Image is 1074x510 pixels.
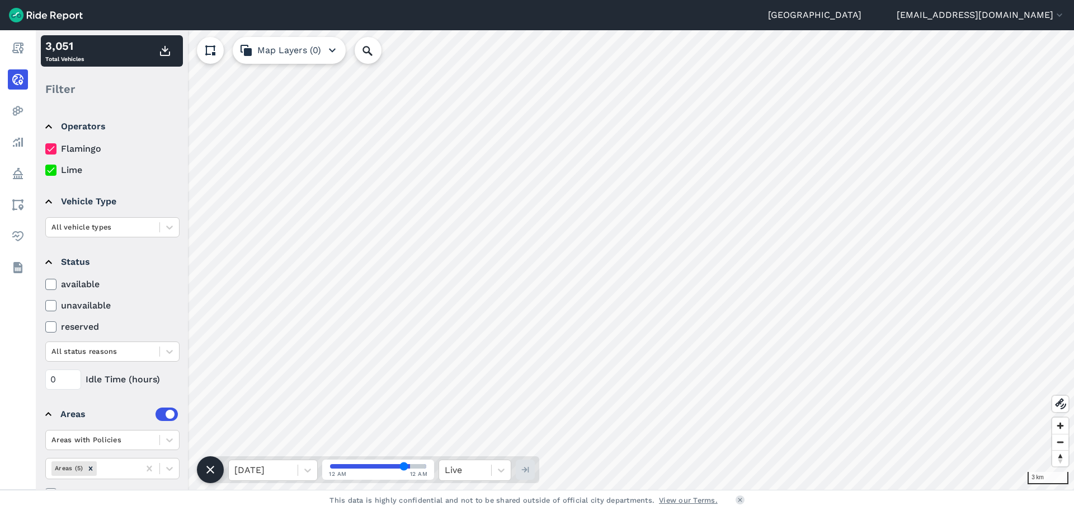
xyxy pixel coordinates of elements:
a: View our Terms. [659,495,718,506]
a: Health [8,226,28,246]
a: Policy [8,163,28,184]
a: [GEOGRAPHIC_DATA] [768,8,861,22]
span: 12 AM [329,470,347,478]
img: Ride Report [9,8,83,22]
summary: Status [45,246,178,278]
label: Lime [45,163,180,177]
div: Filter [41,72,183,106]
a: Analyze [8,132,28,152]
a: Realtime [8,69,28,90]
div: Idle Time (hours) [45,369,180,390]
div: Remove Areas (5) [84,461,97,475]
label: reserved [45,320,180,334]
div: 3 km [1028,472,1068,484]
input: Search Location or Vehicles [355,37,399,64]
span: 12 AM [410,470,428,478]
button: Zoom in [1052,418,1068,434]
summary: Vehicle Type [45,186,178,217]
button: Map Layers (0) [233,37,346,64]
label: available [45,278,180,291]
button: [EMAIL_ADDRESS][DOMAIN_NAME] [897,8,1065,22]
div: Areas [60,408,178,421]
div: 3,051 [45,38,84,54]
summary: Operators [45,111,178,142]
a: Areas [8,195,28,215]
a: Heatmaps [8,101,28,121]
canvas: Map [36,30,1074,490]
a: Datasets [8,258,28,278]
summary: Areas [45,399,178,430]
button: Zoom out [1052,434,1068,450]
div: Areas (5) [51,461,84,475]
div: Total Vehicles [45,38,84,64]
label: unavailable [45,299,180,312]
label: Flamingo [45,142,180,156]
a: Report [8,38,28,58]
button: Reset bearing to north [1052,450,1068,466]
label: Filter vehicles by areas [45,487,180,500]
